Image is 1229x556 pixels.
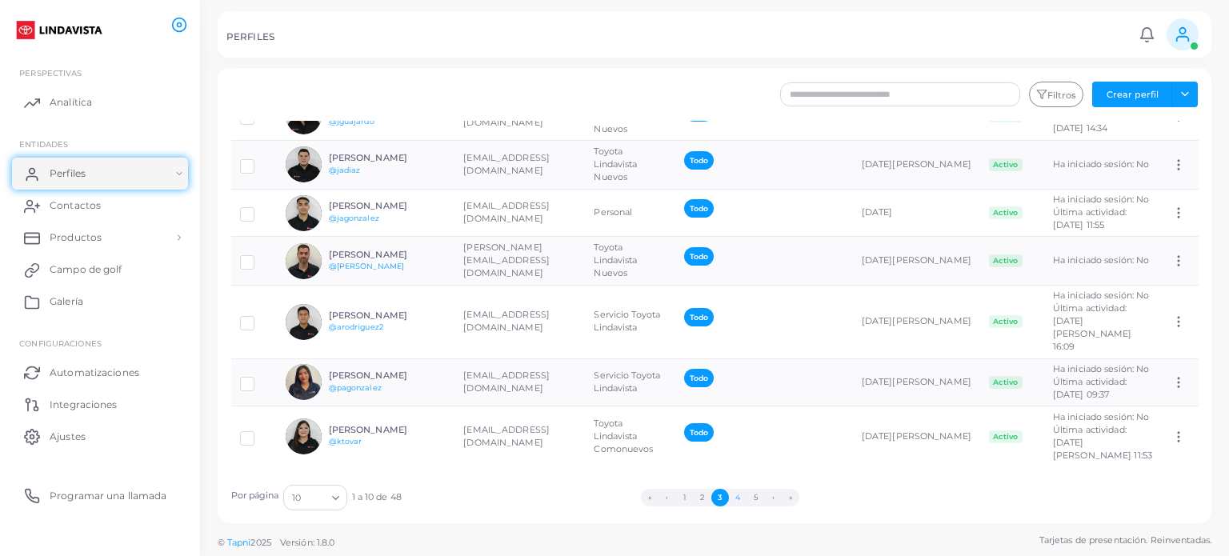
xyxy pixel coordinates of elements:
[329,437,362,446] a: @ktovar
[329,383,382,392] a: @pagonzalez
[250,537,270,548] font: 2025
[283,485,347,510] div: Buscar opción
[659,489,676,506] button: Go to previous page
[1053,158,1149,170] font: Ha iniciado sesión: No
[402,489,1039,506] ul: Paginación
[227,537,251,548] a: Tapni
[19,338,102,348] font: Configuraciones
[463,200,550,224] font: [EMAIL_ADDRESS][DOMAIN_NAME]
[329,152,407,163] font: [PERSON_NAME]
[329,370,407,381] font: [PERSON_NAME]
[772,493,775,502] font: ›
[50,263,122,275] font: Campo de golf
[594,206,632,218] font: Personal
[280,537,335,548] font: Versión: 1.8.0
[231,490,279,501] font: Por página
[1053,302,1131,352] font: Última actividad: [DATE][PERSON_NAME] 16:09
[1092,82,1172,107] button: Crear perfil
[862,376,971,387] font: [DATE][PERSON_NAME]
[12,388,188,420] a: Integraciones
[50,490,166,502] font: Programar una llamada
[329,310,407,321] font: [PERSON_NAME]
[302,489,326,506] input: Buscar opción
[50,398,117,410] font: Integraciones
[329,262,405,270] a: @[PERSON_NAME]
[1029,82,1083,107] button: Filtros
[1053,194,1149,205] font: Ha iniciado sesión: No
[286,304,322,340] img: avatar
[50,199,101,211] font: Contactos
[1053,424,1152,461] font: Última actividad: [DATE][PERSON_NAME] 11:53
[50,231,102,243] font: Productos
[676,489,694,506] button: Ir a la página 1
[594,97,637,134] font: Toyota Lindavista Nuevos
[50,295,83,307] font: Galería
[329,322,383,331] a: @arodriguez2
[993,160,1018,169] font: Activo
[993,208,1018,217] font: Activo
[1053,206,1127,230] font: Última actividad: [DATE] 11:55
[1053,110,1127,134] font: Última actividad: [DATE] 14:34
[782,489,799,506] button: Ir a la última página
[50,96,92,108] font: Analítica
[862,110,971,122] font: [DATE][PERSON_NAME]
[19,68,82,78] font: PERSPECTIVAS
[463,424,550,448] font: [EMAIL_ADDRESS][DOMAIN_NAME]
[1053,411,1149,422] font: Ha iniciado sesión: No
[12,356,188,388] a: Automatizaciones
[690,252,708,261] font: Todo
[993,256,1018,265] font: Activo
[329,117,374,126] a: @jguajardo
[690,204,708,213] font: Todo
[862,206,893,218] font: [DATE]
[1053,376,1127,400] font: Última actividad: [DATE] 09:37
[754,493,758,502] font: 5
[700,493,704,502] font: 2
[12,420,188,452] a: Ajustes
[329,214,379,222] a: @jagonzalez
[463,242,550,278] font: [PERSON_NAME][EMAIL_ADDRESS][DOMAIN_NAME]
[329,166,361,174] a: @jadiaz
[1039,534,1211,546] font: Tarjetas de presentación. Reinventadas.
[218,537,225,548] font: ©
[594,146,637,182] font: Toyota Lindavista Nuevos
[1107,89,1159,100] font: Crear perfil
[735,493,740,502] font: 4
[286,243,322,279] img: avatar
[286,146,322,182] img: avatar
[19,139,68,149] font: ENTIDADES
[14,15,103,45] a: logo
[352,491,402,502] font: 1 a 10 de 48
[594,418,653,454] font: Toyota Lindavista Comonuevos
[463,152,550,176] font: [EMAIL_ADDRESS][DOMAIN_NAME]
[594,309,660,333] font: Servicio Toyota Lindavista
[226,31,274,42] font: PERFILES
[1053,290,1149,301] font: Ha iniciado sesión: No
[747,489,764,506] button: Ir a la página 5
[12,222,188,254] a: Productos
[862,315,971,326] font: [DATE][PERSON_NAME]
[993,378,1018,386] font: Activo
[641,489,659,506] button: Go to first page
[690,313,708,322] font: Todo
[12,190,188,222] a: Contactos
[1053,363,1149,374] font: Ha iniciado sesión: No
[329,424,407,435] font: [PERSON_NAME]
[329,200,407,211] font: [PERSON_NAME]
[12,286,188,318] a: Galería
[718,493,722,502] font: 3
[50,430,86,442] font: Ajustes
[594,370,660,394] font: Servicio Toyota Lindavista
[12,158,188,190] a: Perfiles
[993,432,1018,441] font: Activo
[12,86,188,118] a: Analítica
[993,317,1018,326] font: Activo
[1053,254,1149,266] font: Ha iniciado sesión: No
